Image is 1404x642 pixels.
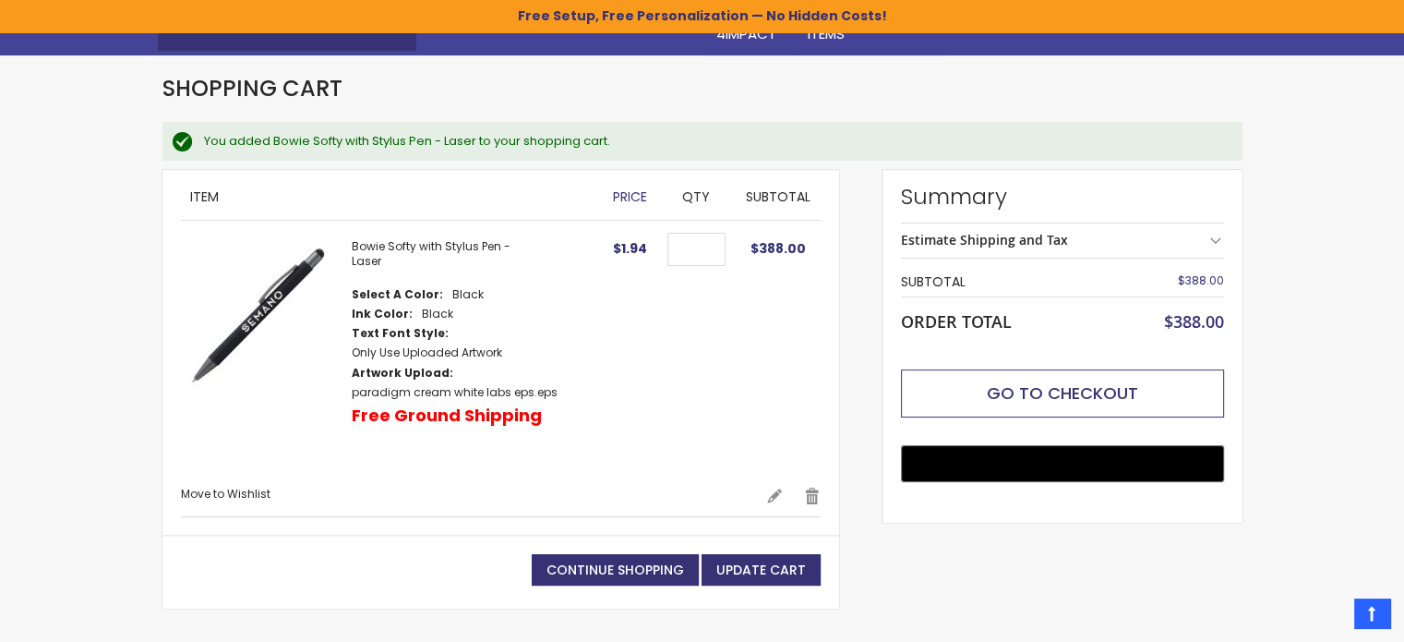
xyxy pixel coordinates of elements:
dt: Text Font Style [352,326,449,341]
span: Price [613,188,647,206]
a: Bowie Softy with Stylus Pen - Laser [352,238,510,269]
dt: Artwork Upload [352,366,453,381]
dd: Black [452,287,484,302]
span: Continue Shopping [546,561,684,579]
th: Subtotal [901,268,1116,297]
strong: Estimate Shipping and Tax [901,231,1068,248]
div: You added Bowie Softy with Stylus Pen - Laser to your shopping cart. [204,133,1224,150]
dt: Select A Color [352,287,443,302]
span: $388.00 [1164,310,1224,333]
span: Go to Checkout [987,382,1138,405]
strong: Summary [901,182,1224,212]
p: Free Ground Shipping [352,405,542,427]
a: Continue Shopping [532,554,699,587]
a: Bowie Softy with Stylus Pen - Laser-Black [181,239,352,469]
span: Update Cart [716,561,806,579]
a: Move to Wishlist [181,486,270,502]
span: Qty [682,188,710,206]
a: paradigm cream white labs eps.eps [352,384,558,400]
span: $1.94 [613,239,647,258]
button: Go to Checkout [901,369,1224,418]
span: $388.00 [1178,273,1224,288]
dt: Ink Color [352,307,413,321]
button: Update Cart [702,554,821,587]
span: Item [190,188,219,206]
span: $388.00 [750,239,806,258]
strong: Order Total [901,308,1012,333]
a: Top [1354,599,1390,628]
span: Subtotal [746,188,810,206]
dd: Black [422,307,453,321]
img: Bowie Softy with Stylus Pen - Laser-Black [181,239,333,392]
span: Shopping Cart [162,73,342,103]
button: Buy with GPay [901,445,1224,482]
dd: Only Use Uploaded Artwork [352,345,502,360]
